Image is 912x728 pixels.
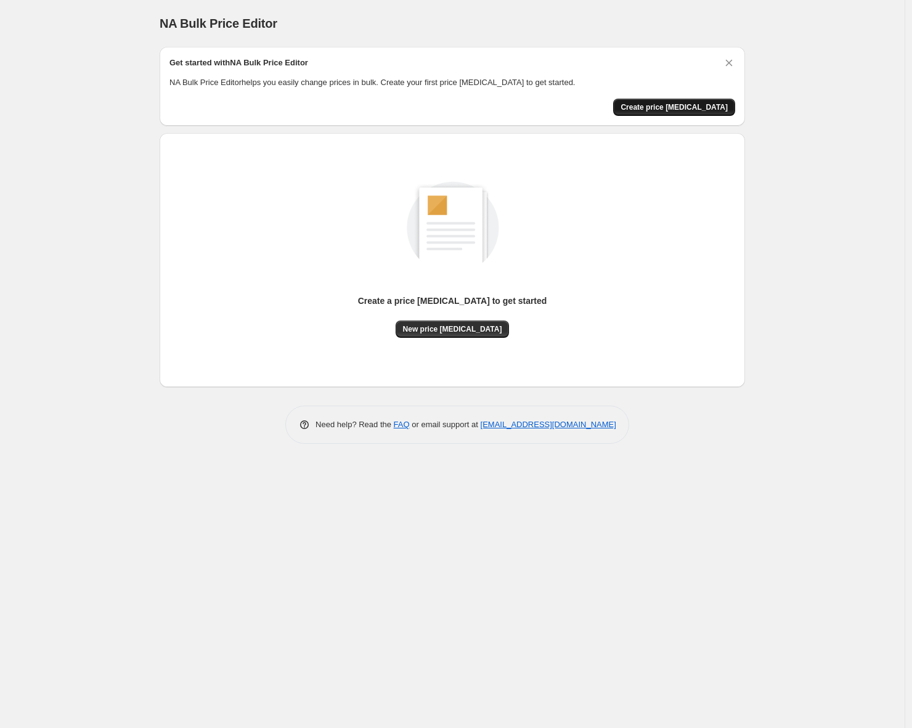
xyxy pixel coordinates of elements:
button: Create price change job [613,99,735,116]
h2: Get started with NA Bulk Price Editor [169,57,308,69]
a: [EMAIL_ADDRESS][DOMAIN_NAME] [481,420,616,429]
span: New price [MEDICAL_DATA] [403,324,502,334]
span: Need help? Read the [316,420,394,429]
span: Create price [MEDICAL_DATA] [621,102,728,112]
button: New price [MEDICAL_DATA] [396,321,510,338]
span: or email support at [410,420,481,429]
p: NA Bulk Price Editor helps you easily change prices in bulk. Create your first price [MEDICAL_DAT... [169,76,735,89]
span: NA Bulk Price Editor [160,17,277,30]
p: Create a price [MEDICAL_DATA] to get started [358,295,547,307]
button: Dismiss card [723,57,735,69]
a: FAQ [394,420,410,429]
